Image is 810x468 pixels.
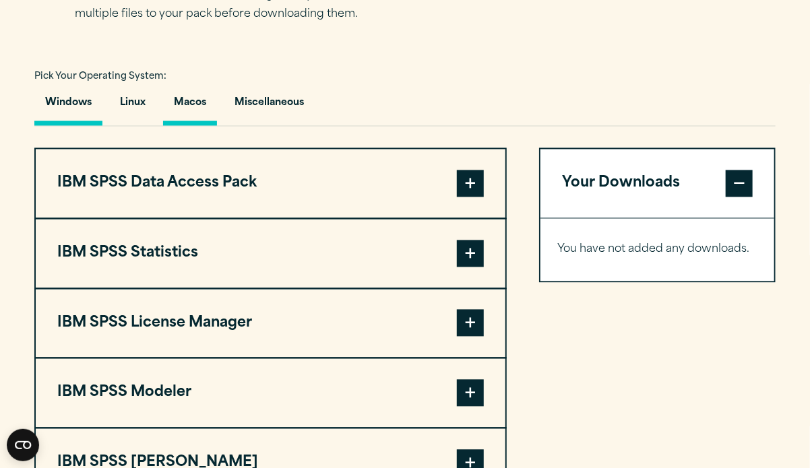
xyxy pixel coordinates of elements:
[36,220,505,288] button: IBM SPSS Statistics
[36,149,505,218] button: IBM SPSS Data Access Pack
[34,73,166,81] span: Pick Your Operating System:
[224,88,315,126] button: Miscellaneous
[540,149,774,218] button: Your Downloads
[540,218,774,281] div: Your Downloads
[36,359,505,428] button: IBM SPSS Modeler
[163,88,217,126] button: Macos
[36,290,505,358] button: IBM SPSS License Manager
[34,88,102,126] button: Windows
[7,429,39,461] button: Open CMP widget
[109,88,156,126] button: Linux
[557,240,757,260] p: You have not added any downloads.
